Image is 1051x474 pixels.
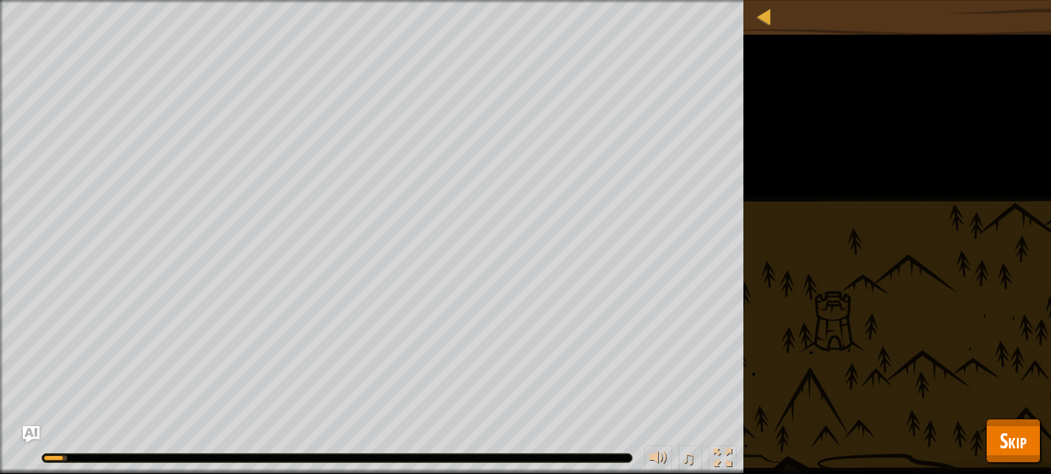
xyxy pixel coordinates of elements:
button: Skip [986,419,1041,463]
button: Adjust volume [644,446,672,474]
button: ♫ [679,446,703,474]
span: Skip [1000,426,1027,455]
button: Ask AI [23,426,39,443]
button: Toggle fullscreen [709,446,736,474]
span: ♫ [682,448,696,468]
